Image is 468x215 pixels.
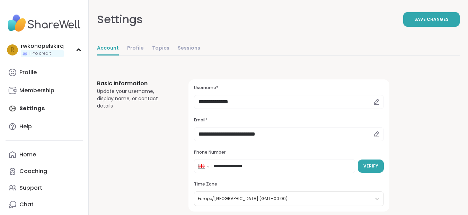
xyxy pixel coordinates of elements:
h3: Username* [194,85,384,91]
a: Topics [152,42,169,55]
h3: Basic Information [97,79,172,88]
h3: Email* [194,117,384,123]
img: ShareWell Nav Logo [6,11,83,35]
div: Profile [19,69,37,76]
a: Profile [6,64,83,81]
div: Settings [97,11,143,28]
div: Coaching [19,167,47,175]
button: Save Changes [403,12,460,27]
a: Membership [6,82,83,99]
a: Help [6,118,83,135]
div: Membership [19,87,54,94]
span: 1 Pro credit [29,51,51,57]
button: Verify [358,160,384,173]
div: Help [19,123,32,130]
a: Sessions [178,42,200,55]
div: Update your username, display name, or contact details [97,88,172,110]
a: Support [6,180,83,196]
a: Home [6,146,83,163]
h3: Time Zone [194,181,384,187]
a: Coaching [6,163,83,180]
div: Home [19,151,36,158]
a: Profile [127,42,144,55]
h3: Phone Number [194,149,384,155]
span: Verify [363,163,378,169]
a: Account [97,42,119,55]
span: Save Changes [414,16,449,23]
a: Chat [6,196,83,213]
div: rwkonopelskirq [21,42,64,50]
span: r [11,45,14,54]
div: Chat [19,201,34,208]
div: Support [19,184,42,192]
